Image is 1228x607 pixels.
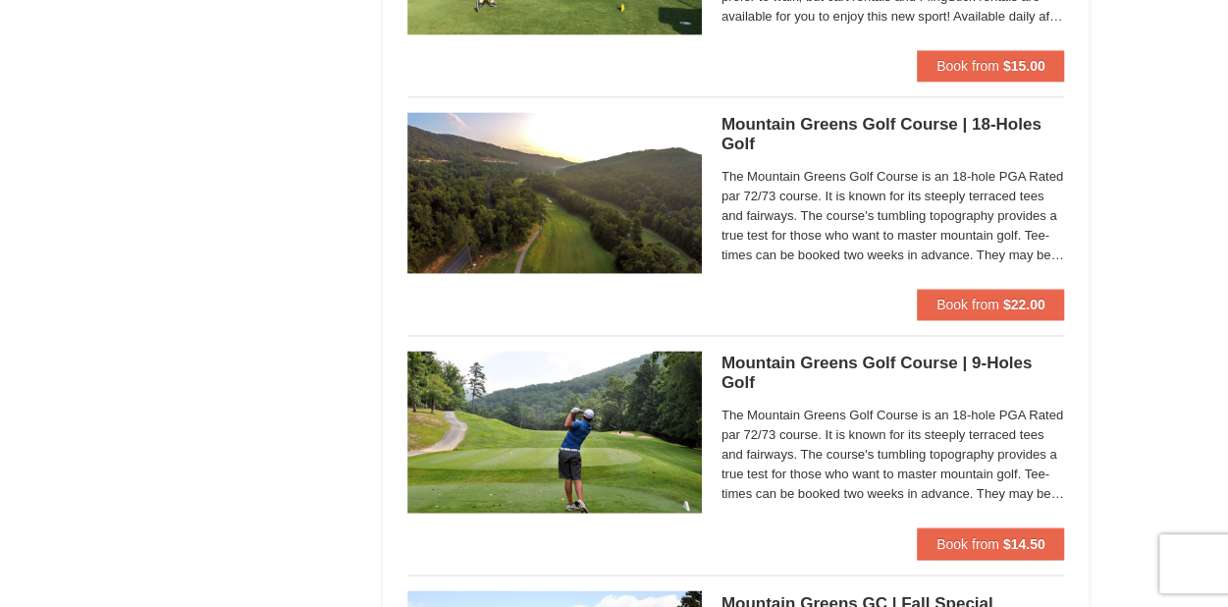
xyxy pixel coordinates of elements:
[1003,58,1045,74] strong: $15.00
[936,535,999,551] span: Book from
[721,354,1065,393] h5: Mountain Greens Golf Course | 9-Holes Golf
[936,297,999,312] span: Book from
[1003,297,1045,312] strong: $22.00
[917,50,1065,82] button: Book from $15.00
[917,289,1065,320] button: Book from $22.00
[721,406,1065,504] span: The Mountain Greens Golf Course is an 18-hole PGA Rated par 72/73 course. It is known for its ste...
[917,527,1065,559] button: Book from $14.50
[407,112,702,273] img: 6619888-27-7e27a245.jpg
[936,58,999,74] span: Book from
[721,167,1065,265] span: The Mountain Greens Golf Course is an 18-hole PGA Rated par 72/73 course. It is known for its ste...
[721,115,1065,154] h5: Mountain Greens Golf Course | 18-Holes Golf
[1003,535,1045,551] strong: $14.50
[407,351,702,512] img: 6619888-35-9ba36b64.jpg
